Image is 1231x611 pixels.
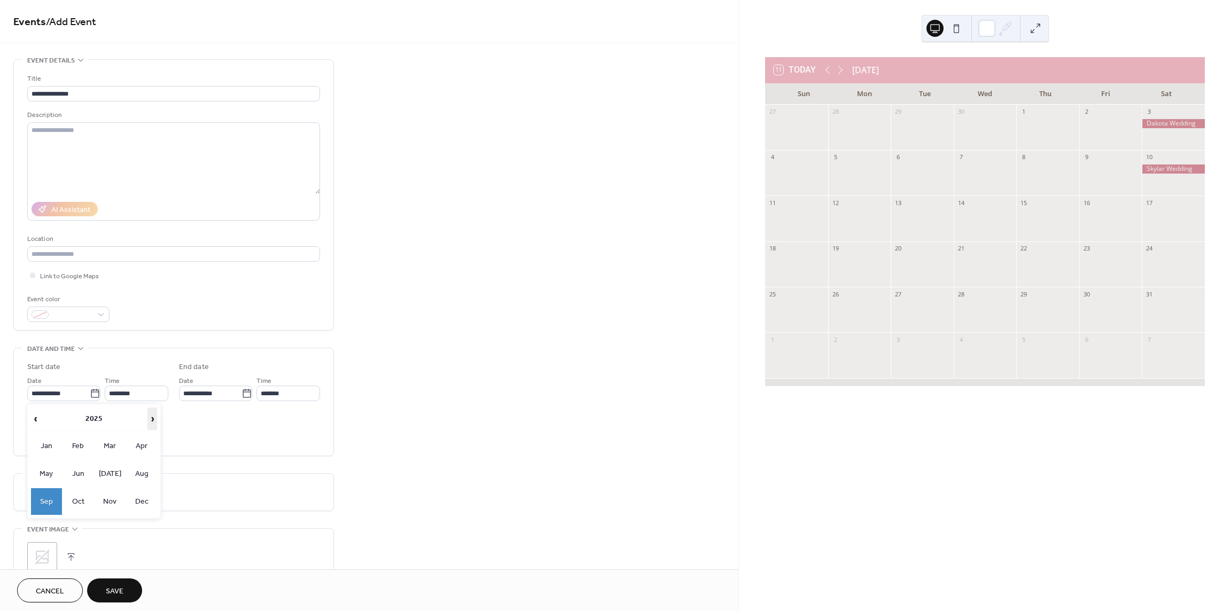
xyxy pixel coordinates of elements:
th: 2025 [42,408,147,430]
div: Skylar Wedding [1142,164,1205,174]
div: 19 [831,245,839,253]
div: Event color [27,294,107,305]
td: Jan [31,433,62,459]
div: 11 [768,199,776,207]
span: ‹ [32,408,40,429]
span: Cancel [36,586,64,597]
span: Event image [27,524,69,535]
div: 4 [768,153,776,161]
div: 28 [957,290,965,298]
td: Oct [63,488,94,515]
div: Sat [1136,83,1196,105]
td: Apr [127,433,158,459]
div: Dakota Wedding [1142,119,1205,128]
div: 30 [1082,290,1090,298]
div: 8 [1019,153,1027,161]
div: 25 [768,290,776,298]
span: Time [105,375,120,387]
span: Save [106,586,123,597]
div: 27 [894,290,902,298]
div: 14 [957,199,965,207]
div: 29 [894,108,902,116]
div: 5 [1019,335,1027,343]
div: 7 [1145,335,1153,343]
div: 28 [831,108,839,116]
td: May [31,460,62,487]
div: Wed [955,83,1015,105]
span: Link to Google Maps [40,271,99,282]
div: 18 [768,245,776,253]
div: 26 [831,290,839,298]
div: Tue [894,83,955,105]
div: Title [27,73,318,84]
div: 1 [1019,108,1027,116]
div: 2 [1082,108,1090,116]
div: 31 [1145,290,1153,298]
span: › [148,408,157,429]
div: 17 [1145,199,1153,207]
div: 6 [894,153,902,161]
a: Events [13,12,46,33]
div: 2 [831,335,839,343]
div: 21 [957,245,965,253]
div: 23 [1082,245,1090,253]
div: Sun [774,83,834,105]
div: 29 [1019,290,1027,298]
div: Location [27,233,318,245]
div: ; [27,542,57,572]
div: 12 [831,199,839,207]
div: 3 [894,335,902,343]
td: Sep [31,488,62,515]
td: Jun [63,460,94,487]
div: 22 [1019,245,1027,253]
span: / Add Event [46,12,96,33]
td: Nov [95,488,126,515]
span: Event details [27,55,75,66]
div: 13 [894,199,902,207]
div: Fri [1076,83,1136,105]
button: 11Today [770,62,820,77]
div: 15 [1019,199,1027,207]
div: 24 [1145,245,1153,253]
div: 9 [1082,153,1090,161]
div: 1 [768,335,776,343]
div: 27 [768,108,776,116]
div: 4 [957,335,965,343]
div: 6 [1082,335,1090,343]
td: Dec [127,488,158,515]
button: Save [87,578,142,602]
div: 20 [894,245,902,253]
div: End date [179,362,209,373]
div: Mon [834,83,894,105]
div: 7 [957,153,965,161]
div: [DATE] [852,64,879,76]
span: Time [256,375,271,387]
span: Date and time [27,343,75,355]
td: Feb [63,433,94,459]
div: Description [27,109,318,121]
div: 16 [1082,199,1090,207]
button: Cancel [17,578,83,602]
div: Thu [1015,83,1076,105]
td: [DATE] [95,460,126,487]
td: Aug [127,460,158,487]
div: 10 [1145,153,1153,161]
td: Mar [95,433,126,459]
div: 3 [1145,108,1153,116]
div: Start date [27,362,60,373]
div: 5 [831,153,839,161]
span: Date [179,375,193,387]
div: 30 [957,108,965,116]
span: Date [27,375,42,387]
